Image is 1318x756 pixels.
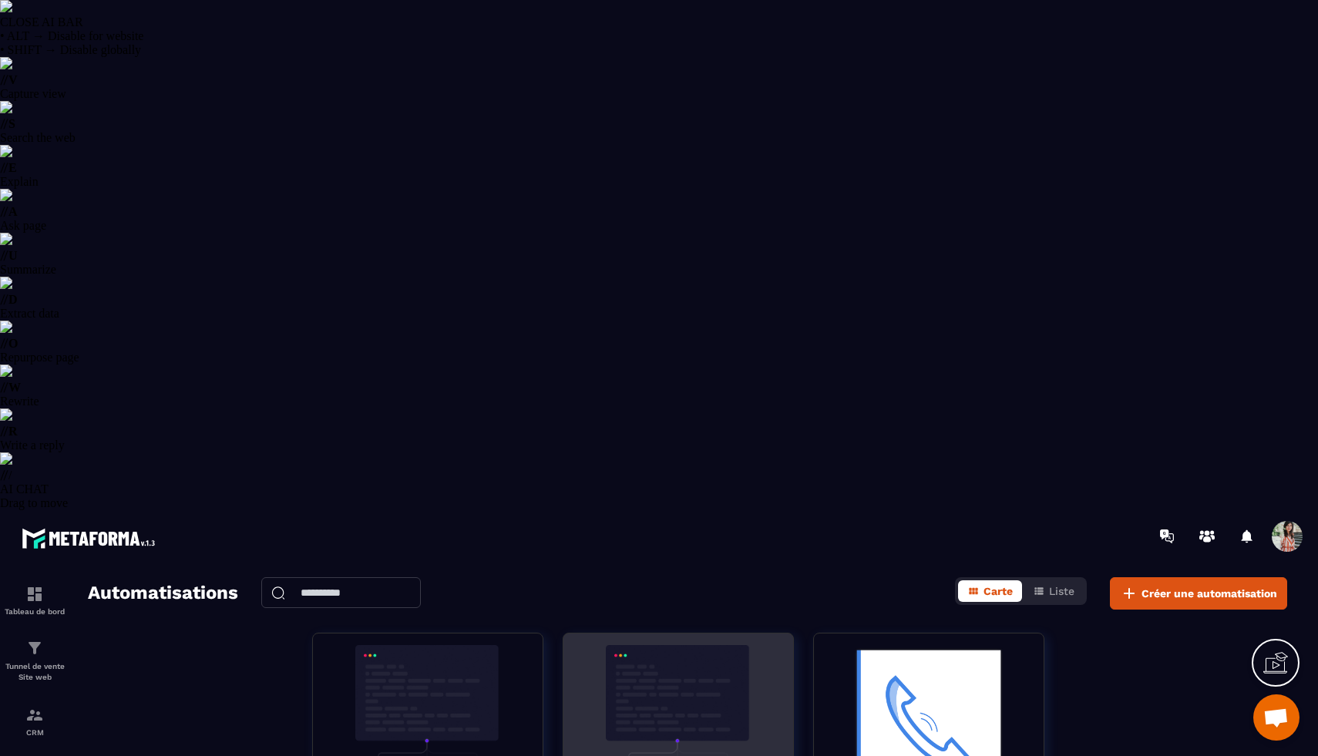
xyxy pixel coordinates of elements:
img: formation [25,639,44,657]
img: logo [22,524,160,553]
a: formationformationTunnel de vente Site web [4,627,66,694]
span: Créer une automatisation [1141,586,1277,601]
p: CRM [4,728,66,737]
p: Tunnel de vente Site web [4,661,66,683]
span: Carte [983,585,1013,597]
a: formationformationTableau de bord [4,573,66,627]
div: Ouvrir le chat [1253,694,1300,741]
button: Créer une automatisation [1110,577,1287,610]
span: Liste [1049,585,1074,597]
img: formation [25,585,44,603]
a: formationformationCRM [4,694,66,748]
button: Liste [1024,580,1084,602]
button: Carte [958,580,1022,602]
p: Tableau de bord [4,607,66,616]
img: formation [25,706,44,724]
h2: Automatisations [88,577,238,610]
